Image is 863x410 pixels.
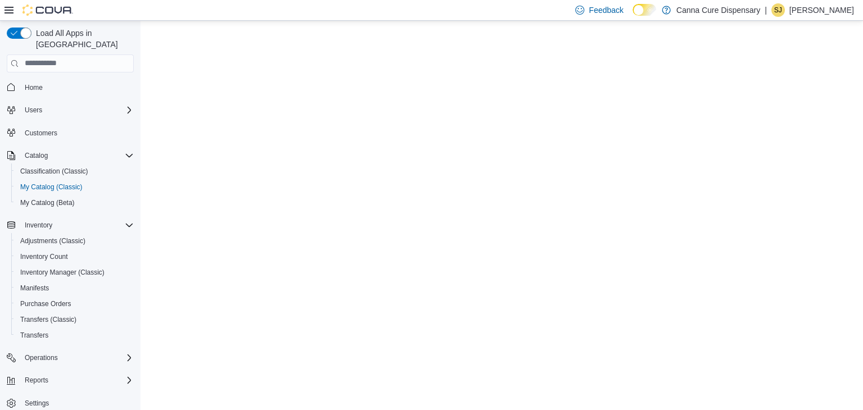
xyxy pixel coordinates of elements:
[20,284,49,293] span: Manifests
[2,148,138,163] button: Catalog
[2,350,138,366] button: Operations
[20,149,52,162] button: Catalog
[25,376,48,385] span: Reports
[20,198,75,207] span: My Catalog (Beta)
[25,353,58,362] span: Operations
[20,103,47,117] button: Users
[2,102,138,118] button: Users
[20,218,134,232] span: Inventory
[16,329,53,342] a: Transfers
[25,399,49,408] span: Settings
[16,165,93,178] a: Classification (Classic)
[20,315,76,324] span: Transfers (Classic)
[20,396,134,410] span: Settings
[11,280,138,296] button: Manifests
[25,106,42,115] span: Users
[16,196,134,209] span: My Catalog (Beta)
[765,3,767,17] p: |
[774,3,782,17] span: SJ
[11,233,138,249] button: Adjustments (Classic)
[771,3,785,17] div: Shantia Jamison
[16,234,90,248] a: Adjustments (Classic)
[16,165,134,178] span: Classification (Classic)
[20,218,57,232] button: Inventory
[20,80,134,94] span: Home
[31,28,134,50] span: Load All Apps in [GEOGRAPHIC_DATA]
[16,297,134,311] span: Purchase Orders
[11,195,138,211] button: My Catalog (Beta)
[16,329,134,342] span: Transfers
[16,180,134,194] span: My Catalog (Classic)
[11,179,138,195] button: My Catalog (Classic)
[16,250,134,263] span: Inventory Count
[20,252,68,261] span: Inventory Count
[16,266,134,279] span: Inventory Manager (Classic)
[20,351,62,365] button: Operations
[16,281,53,295] a: Manifests
[789,3,854,17] p: [PERSON_NAME]
[20,126,62,140] a: Customers
[25,221,52,230] span: Inventory
[25,151,48,160] span: Catalog
[20,397,53,410] a: Settings
[20,373,53,387] button: Reports
[11,296,138,312] button: Purchase Orders
[25,83,43,92] span: Home
[20,268,105,277] span: Inventory Manager (Classic)
[16,196,79,209] a: My Catalog (Beta)
[11,312,138,327] button: Transfers (Classic)
[20,183,83,192] span: My Catalog (Classic)
[16,234,134,248] span: Adjustments (Classic)
[11,327,138,343] button: Transfers
[20,373,134,387] span: Reports
[676,3,760,17] p: Canna Cure Dispensary
[20,126,134,140] span: Customers
[22,4,73,16] img: Cova
[20,81,47,94] a: Home
[20,351,134,365] span: Operations
[2,217,138,233] button: Inventory
[2,79,138,95] button: Home
[16,180,87,194] a: My Catalog (Classic)
[16,266,109,279] a: Inventory Manager (Classic)
[11,249,138,265] button: Inventory Count
[16,313,134,326] span: Transfers (Classic)
[20,103,134,117] span: Users
[20,149,134,162] span: Catalog
[11,265,138,280] button: Inventory Manager (Classic)
[16,250,72,263] a: Inventory Count
[20,167,88,176] span: Classification (Classic)
[2,125,138,141] button: Customers
[16,297,76,311] a: Purchase Orders
[20,236,85,245] span: Adjustments (Classic)
[16,281,134,295] span: Manifests
[25,129,57,138] span: Customers
[20,299,71,308] span: Purchase Orders
[11,163,138,179] button: Classification (Classic)
[2,372,138,388] button: Reports
[16,313,81,326] a: Transfers (Classic)
[633,4,656,16] input: Dark Mode
[589,4,623,16] span: Feedback
[20,331,48,340] span: Transfers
